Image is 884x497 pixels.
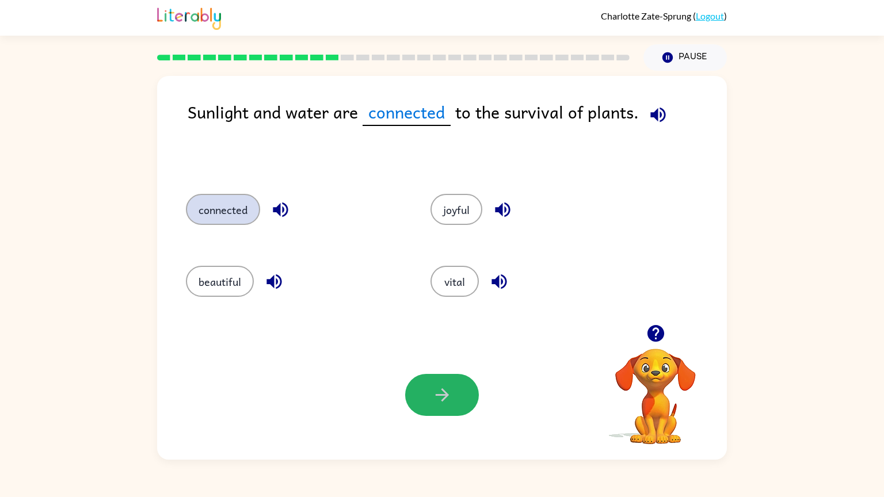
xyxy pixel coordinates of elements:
[186,266,254,297] button: beautiful
[601,10,693,21] span: Charlotte Zate-Sprung
[363,99,451,126] span: connected
[598,331,713,446] video: Your browser must support playing .mp4 files to use Literably. Please try using another browser.
[430,266,479,297] button: vital
[186,194,260,225] button: connected
[643,44,727,71] button: Pause
[188,99,727,171] div: Sunlight and water are to the survival of plants.
[430,194,482,225] button: joyful
[696,10,724,21] a: Logout
[601,10,727,21] div: ( )
[157,5,221,30] img: Literably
